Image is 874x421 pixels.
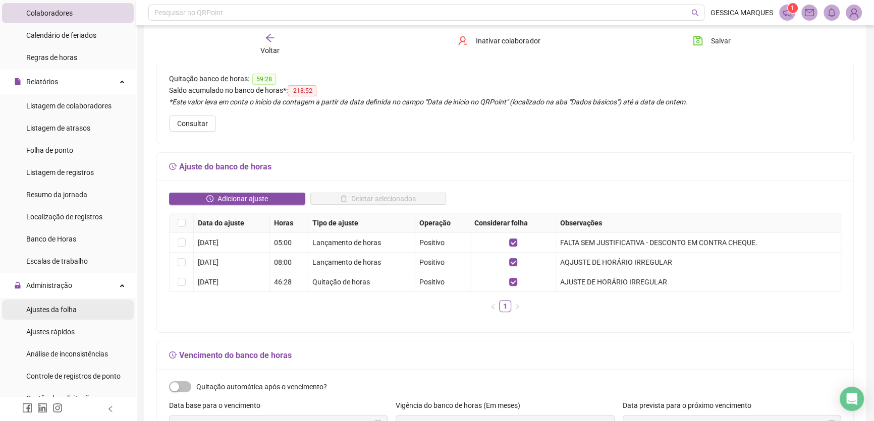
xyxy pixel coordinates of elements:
label: Data base para o vencimento [169,400,267,411]
span: user-delete [458,36,468,46]
div: [DATE] [198,276,265,287]
span: lock [14,282,21,289]
li: Página anterior [487,300,499,312]
button: Deletar selecionados [310,193,447,205]
span: Análise de inconsistências [26,350,108,358]
span: bell [827,8,836,17]
td: AQJUSTE DE HORÁRIO IRREGULAR [556,253,841,272]
span: left [490,304,496,310]
span: notification [783,8,792,17]
span: Controle de registros de ponto [26,372,121,380]
span: Calendário de feriados [26,31,96,39]
span: 1 [791,5,794,12]
span: -218:52 [288,85,316,96]
span: Banco de Horas [26,235,76,243]
a: 1 [500,300,511,312]
span: instagram [52,403,63,413]
button: right [511,300,523,312]
span: clock-circle [206,195,213,202]
span: Listagem de atrasos [26,124,90,132]
div: Positivo [419,237,466,248]
button: Inativar colaborador [450,33,548,49]
span: field-time [169,162,177,170]
button: Adicionar ajuste [169,193,305,205]
span: Quitação automática após o vencimento? [196,381,327,392]
span: facebook [22,403,32,413]
span: linkedin [37,403,47,413]
span: Gestão de solicitações [26,394,96,402]
th: Observações [556,213,841,233]
span: Colaboradores [26,9,73,17]
span: GESSICA MARQUES [711,7,773,18]
div: [DATE] [198,237,265,248]
span: Listagem de colaboradores [26,102,112,110]
button: left [487,300,499,312]
span: arrow-left [265,33,275,43]
span: Relatórios [26,78,58,86]
span: Salvar [711,35,731,46]
div: [DATE] [198,257,265,268]
span: Voltar [260,46,280,54]
h5: Ajuste do banco de horas [169,161,841,173]
span: Administração [26,281,72,289]
span: save [693,36,703,46]
em: *Este valor leva em conta o início da contagem a partir da data definida no campo "Data de início... [169,98,687,106]
span: Saldo acumulado no banco de horas [169,86,283,94]
td: 46:28 [270,272,308,292]
li: Próxima página [511,300,523,312]
span: Listagem de registros [26,168,94,176]
div: Lançamento de horas [312,257,411,268]
th: Horas [270,213,308,233]
span: Quitação banco de horas: [169,75,249,83]
span: Consultar [177,118,208,129]
label: Vigência do banco de horas (Em meses) [396,400,527,411]
span: file [14,78,21,85]
span: field-time [169,351,177,359]
span: Escalas de trabalho [26,257,88,265]
span: search [691,9,699,17]
button: Salvar [685,33,738,49]
span: Ajustes rápidos [26,328,75,336]
div: Open Intercom Messenger [840,387,864,411]
span: Regras de horas [26,53,77,62]
span: left [107,405,114,412]
td: 05:00 [270,233,308,253]
th: Operação [415,213,470,233]
span: Resumo da jornada [26,191,87,199]
button: Consultar [169,115,216,132]
img: 84574 [846,5,861,20]
div: Quitação de horas [312,276,411,287]
div: Positivo [419,257,466,268]
h5: Vencimento do banco de horas [169,349,841,362]
span: right [514,304,520,310]
td: 08:00 [270,253,308,272]
li: 1 [499,300,511,312]
div: : [169,85,841,96]
td: AJUSTE DE HORÁRIO IRREGULAR [556,272,841,292]
span: 59:28 [252,74,276,85]
th: Data do ajuste [194,213,270,233]
span: Adicionar ajuste [217,193,268,204]
span: mail [805,8,814,17]
div: Positivo [419,276,466,287]
div: Lançamento de horas [312,237,411,248]
span: Ajustes da folha [26,306,77,314]
span: Inativar colaborador [476,35,540,46]
th: Considerar folha [470,213,556,233]
th: Tipo de ajuste [308,213,415,233]
span: Localização de registros [26,213,102,221]
sup: 1 [788,3,798,13]
span: Folha de ponto [26,146,73,154]
label: Data prevista para o próximo vencimento [623,400,758,411]
td: FALTA SEM JUSTIFICATIVA - DESCONTO EM CONTRA CHEQUE. [556,233,841,253]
